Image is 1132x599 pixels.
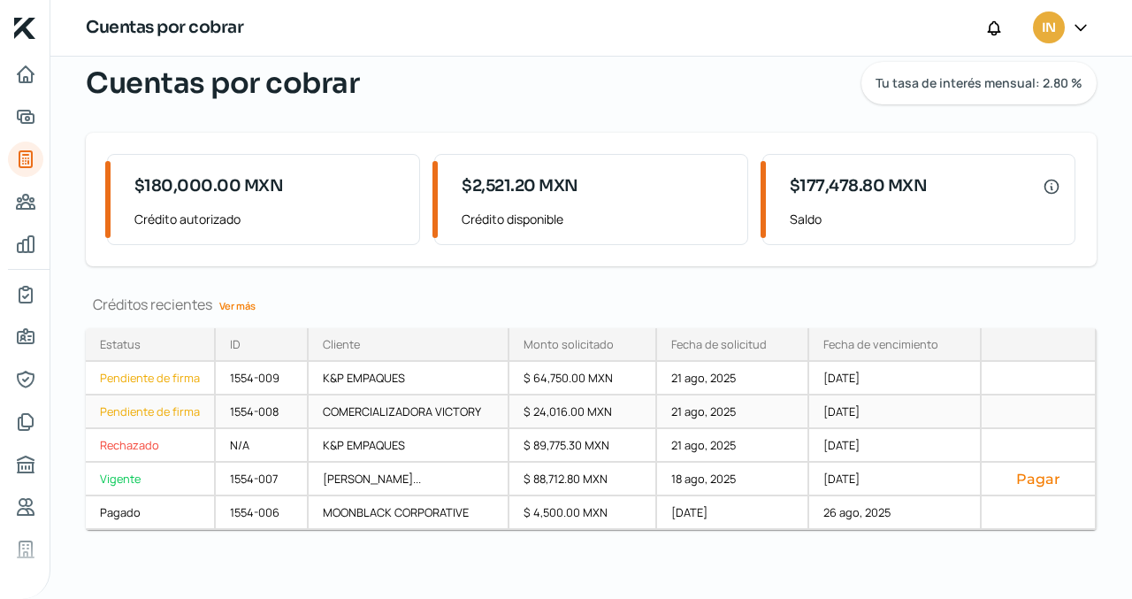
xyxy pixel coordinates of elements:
a: Información general [8,319,43,355]
a: Ver más [212,292,263,319]
div: [DATE] [657,496,810,530]
div: $ 64,750.00 MXN [509,362,657,395]
div: Monto solicitado [524,336,614,352]
div: 1554-008 [216,395,309,429]
div: [DATE] [809,463,982,496]
div: 21 ago, 2025 [657,362,810,395]
span: IN [1042,18,1055,39]
a: Rechazado [86,429,216,463]
div: $ 24,016.00 MXN [509,395,657,429]
div: Créditos recientes [86,295,1097,314]
div: 21 ago, 2025 [657,429,810,463]
span: Tu tasa de interés mensual: 2.80 % [876,77,1082,89]
div: [DATE] [809,362,982,395]
div: Fecha de vencimiento [823,336,938,352]
span: $2,521.20 MXN [462,174,578,198]
a: Industria [8,532,43,567]
button: Pagar [996,470,1082,488]
a: Documentos [8,404,43,440]
div: [PERSON_NAME]... [309,463,510,496]
div: K&P EMPAQUES [309,429,510,463]
div: 21 ago, 2025 [657,395,810,429]
span: Crédito autorizado [134,208,405,230]
a: Pendiente de firma [86,362,216,395]
div: Estatus [100,336,141,352]
span: Crédito disponible [462,208,732,230]
div: [DATE] [809,395,982,429]
div: 1554-009 [216,362,309,395]
div: 18 ago, 2025 [657,463,810,496]
div: Fecha de solicitud [671,336,767,352]
div: $ 88,712.80 MXN [509,463,657,496]
a: Pago a proveedores [8,184,43,219]
a: Tus créditos [8,142,43,177]
div: N/A [216,429,309,463]
div: $ 89,775.30 MXN [509,429,657,463]
div: ID [230,336,241,352]
div: $ 4,500.00 MXN [509,496,657,530]
a: Buró de crédito [8,447,43,482]
span: $177,478.80 MXN [790,174,928,198]
a: Adelantar facturas [8,99,43,134]
a: Representantes [8,362,43,397]
span: Cuentas por cobrar [86,62,359,104]
a: Inicio [8,57,43,92]
span: Saldo [790,208,1060,230]
div: COMERCIALIZADORA VICTORY [309,395,510,429]
div: MOONBLACK CORPORATIVE [309,496,510,530]
span: $180,000.00 MXN [134,174,284,198]
a: Vigente [86,463,216,496]
a: Pendiente de firma [86,395,216,429]
h1: Cuentas por cobrar [86,15,243,41]
div: K&P EMPAQUES [309,362,510,395]
a: Pagado [86,496,216,530]
div: 26 ago, 2025 [809,496,982,530]
a: Referencias [8,489,43,525]
a: Mis finanzas [8,227,43,262]
div: 1554-007 [216,463,309,496]
a: Mi contrato [8,277,43,312]
div: [DATE] [809,429,982,463]
div: Cliente [323,336,360,352]
div: 1554-006 [216,496,309,530]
